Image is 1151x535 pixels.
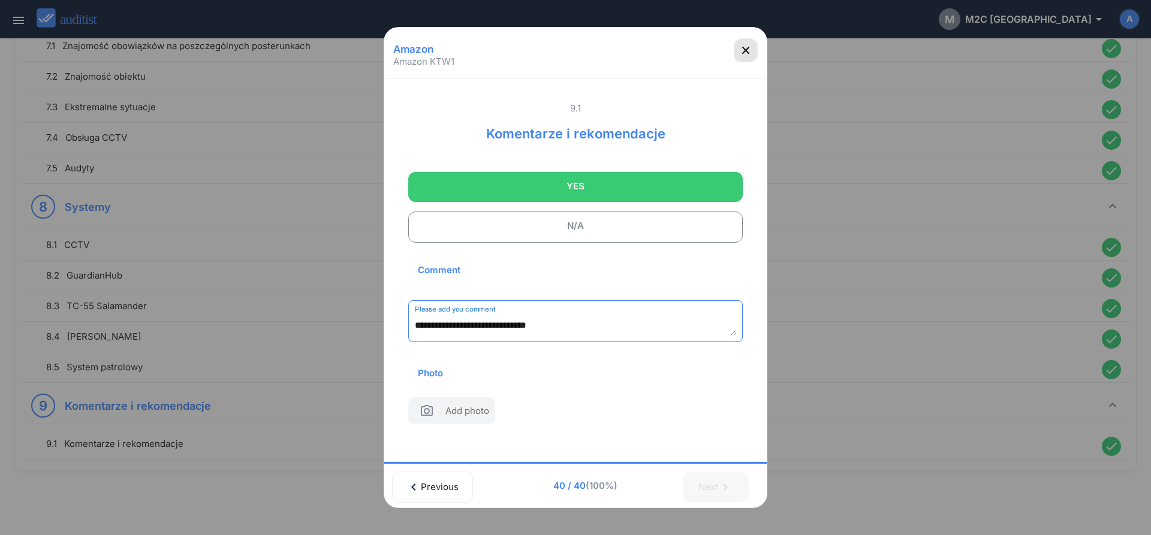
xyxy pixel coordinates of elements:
[392,471,473,503] button: Previous
[408,251,470,289] h2: Comment
[408,354,453,392] h2: Photo
[586,480,617,491] span: (100%)
[389,38,438,60] h1: Amazon
[408,474,457,500] div: Previous
[408,102,743,114] span: 9.1
[423,214,728,238] span: N/A
[415,316,736,335] textarea: Please add you comment
[477,114,675,143] div: Komentarze i rekomendacje
[490,479,680,492] span: 40 / 40
[406,480,421,494] i: chevron_left
[393,56,454,68] span: Amazon KTW1
[445,404,489,422] span: Add photo
[423,174,728,198] span: YES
